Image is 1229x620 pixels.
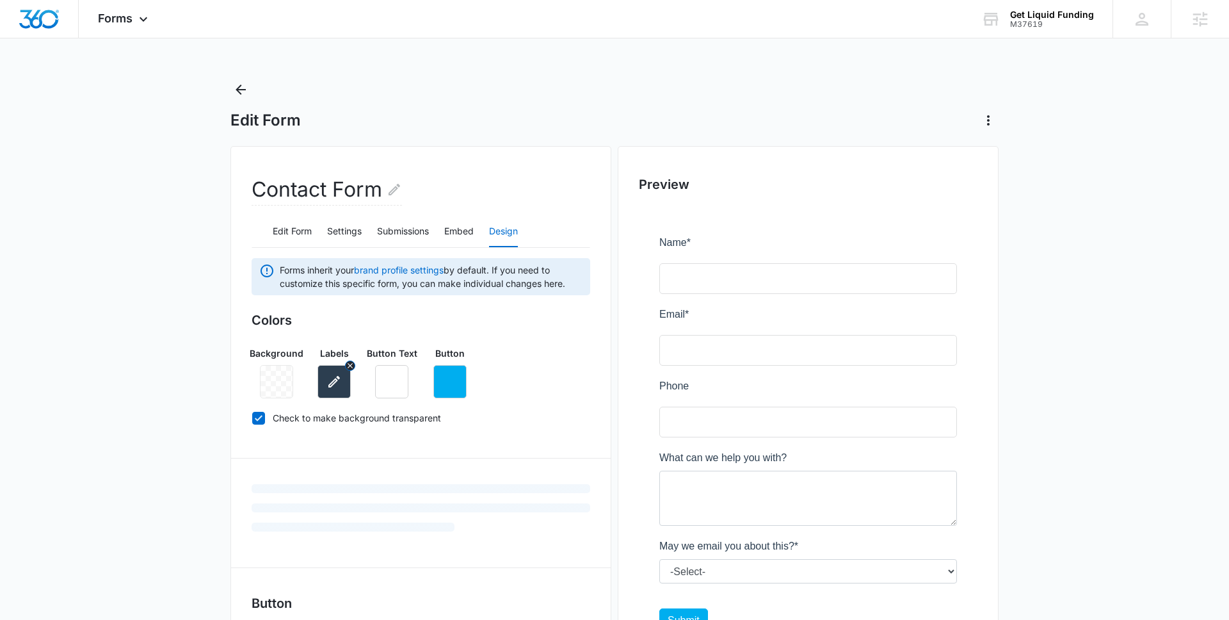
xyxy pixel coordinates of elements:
p: Button [435,347,465,360]
h2: Preview [639,175,977,194]
div: account id [1010,20,1094,29]
h2: Contact Form [252,174,402,206]
span: Submit [8,380,40,391]
label: Check to make background transparent [252,411,590,425]
button: Embed [444,216,474,247]
button: Edit Form [273,216,312,247]
button: Actions [978,110,999,131]
h3: Button [252,594,590,613]
p: Labels [320,347,349,360]
button: Back [230,79,251,100]
h3: Colors [252,311,590,330]
button: Edit Form Name [387,174,402,205]
h1: Edit Form [230,111,301,130]
a: brand profile settings [354,265,444,275]
button: Design [489,216,518,247]
button: Settings [327,216,362,247]
span: Forms [98,12,133,25]
span: Forms inherit your by default. If you need to customize this specific form, you can make individu... [280,263,582,290]
p: Background [250,347,303,360]
p: Button Text [367,347,417,360]
button: Submissions [377,216,429,247]
div: account name [1010,10,1094,20]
